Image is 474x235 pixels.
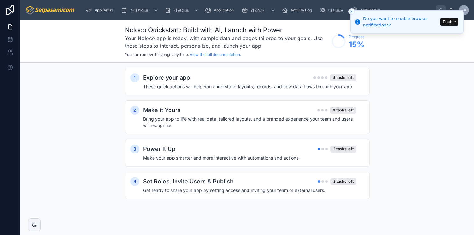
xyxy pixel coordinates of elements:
span: 직원정보 [174,8,189,13]
span: Activity Log [291,8,312,13]
img: App logo [25,5,75,15]
button: Enable [440,18,458,26]
span: 영업일지 [250,8,266,13]
h1: Noloco Quickstart: Build with AI, Launch with Power [125,25,328,34]
span: 대시보드 [328,8,344,13]
span: 15 % [349,39,364,50]
span: Application [214,8,234,13]
span: 거래처정보 [130,8,149,13]
h3: Your Noloco app is ready, with sample data and pages tailored to your goals. Use these steps to i... [125,34,328,50]
div: scrollable content [81,3,436,17]
a: Activity Log [280,4,316,16]
a: View the full documentation. [190,52,241,57]
div: Do you want to enable browser notifications? [363,16,438,28]
span: 윤박 [460,8,468,13]
span: You can remove this page any time. [125,52,189,57]
a: 거래처정보 [119,4,162,16]
a: Application [203,4,238,16]
a: 대시보드 [318,4,348,16]
a: Application [349,4,385,16]
span: App Setup [95,8,113,13]
a: App Setup [84,4,118,16]
button: Close toast [348,8,355,15]
span: Progress [349,34,364,39]
a: 영업일지 [240,4,278,16]
a: 직원정보 [163,4,202,16]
